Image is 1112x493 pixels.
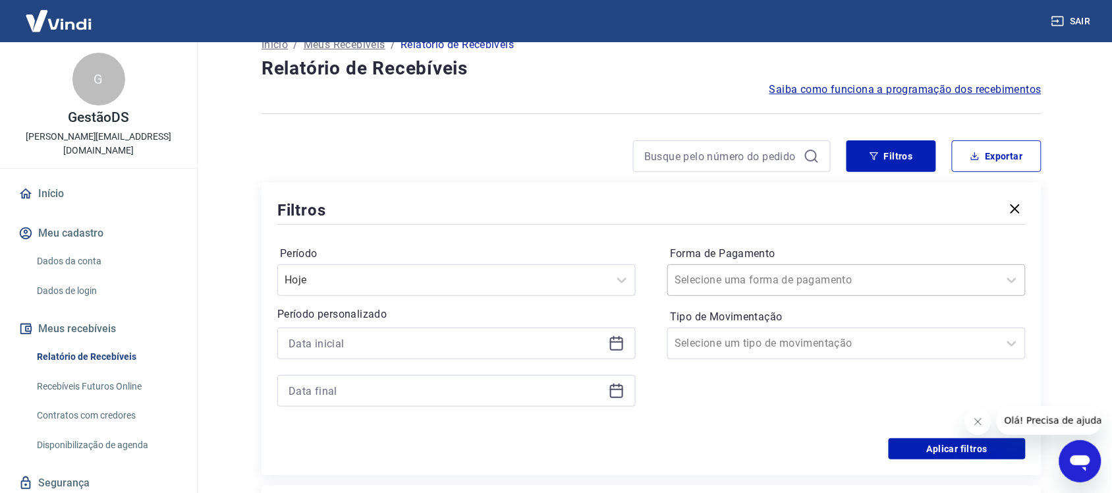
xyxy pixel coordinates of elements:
label: Forma de Pagamento [670,246,1023,262]
p: / [293,37,298,53]
button: Exportar [952,140,1042,172]
p: [PERSON_NAME][EMAIL_ADDRESS][DOMAIN_NAME] [11,130,186,158]
span: Olá! Precisa de ajuda? [8,9,111,20]
a: Disponibilização de agenda [32,432,181,459]
a: Dados da conta [32,248,181,275]
input: Data final [289,381,603,401]
p: Relatório de Recebíveis [401,37,514,53]
iframe: Fechar mensagem [965,409,991,435]
button: Sair [1049,9,1096,34]
h4: Relatório de Recebíveis [262,55,1042,82]
input: Busque pelo número do pedido [644,146,798,166]
a: Contratos com credores [32,402,181,429]
a: Início [262,37,288,53]
a: Dados de login [32,277,181,304]
img: Vindi [16,1,101,41]
p: Período personalizado [277,306,636,322]
button: Meus recebíveis [16,314,181,343]
a: Início [16,179,181,208]
button: Meu cadastro [16,219,181,248]
a: Recebíveis Futuros Online [32,373,181,400]
input: Data inicial [289,333,603,353]
p: / [391,37,395,53]
p: GestãoDS [68,111,129,125]
iframe: Botão para abrir a janela de mensagens [1059,440,1101,482]
button: Aplicar filtros [889,438,1026,459]
h5: Filtros [277,200,326,221]
button: Filtros [847,140,936,172]
label: Período [280,246,633,262]
label: Tipo de Movimentação [670,309,1023,325]
a: Relatório de Recebíveis [32,343,181,370]
iframe: Mensagem da empresa [997,406,1101,435]
a: Saiba como funciona a programação dos recebimentos [769,82,1042,98]
a: Meus Recebíveis [304,37,385,53]
div: G [72,53,125,105]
